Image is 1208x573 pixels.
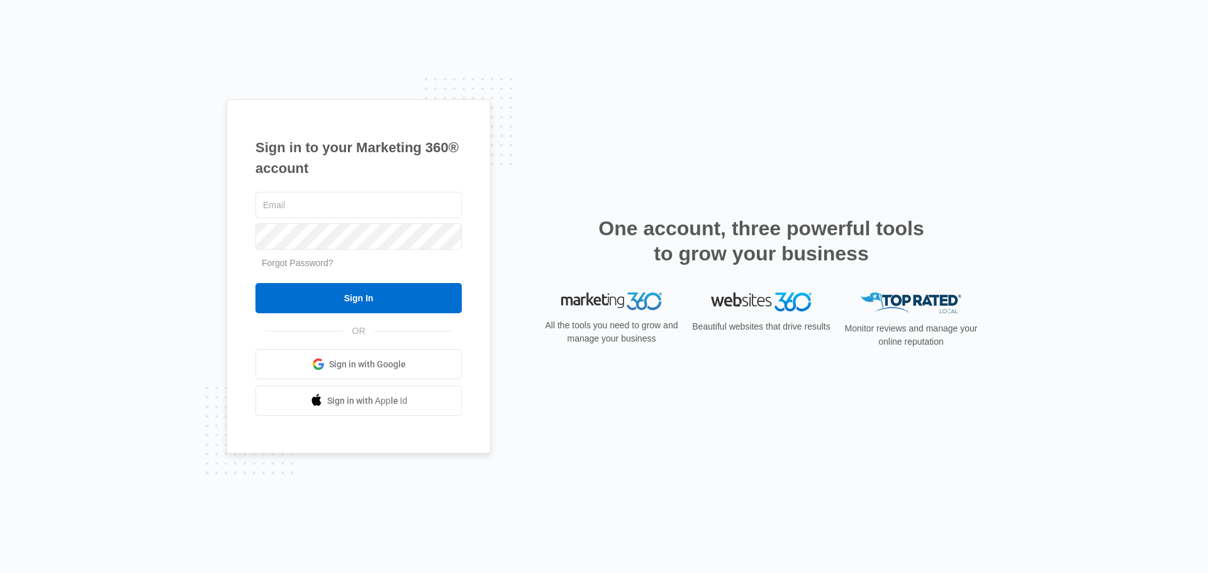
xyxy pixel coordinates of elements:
[327,394,408,408] span: Sign in with Apple Id
[255,192,462,218] input: Email
[262,258,333,268] a: Forgot Password?
[255,137,462,179] h1: Sign in to your Marketing 360® account
[255,349,462,379] a: Sign in with Google
[255,283,462,313] input: Sign In
[344,325,374,338] span: OR
[861,292,961,313] img: Top Rated Local
[841,322,981,348] p: Monitor reviews and manage your online reputation
[255,386,462,416] a: Sign in with Apple Id
[711,292,812,311] img: Websites 360
[541,319,682,345] p: All the tools you need to grow and manage your business
[595,216,928,266] h2: One account, three powerful tools to grow your business
[561,292,662,310] img: Marketing 360
[691,320,832,333] p: Beautiful websites that drive results
[329,358,406,371] span: Sign in with Google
